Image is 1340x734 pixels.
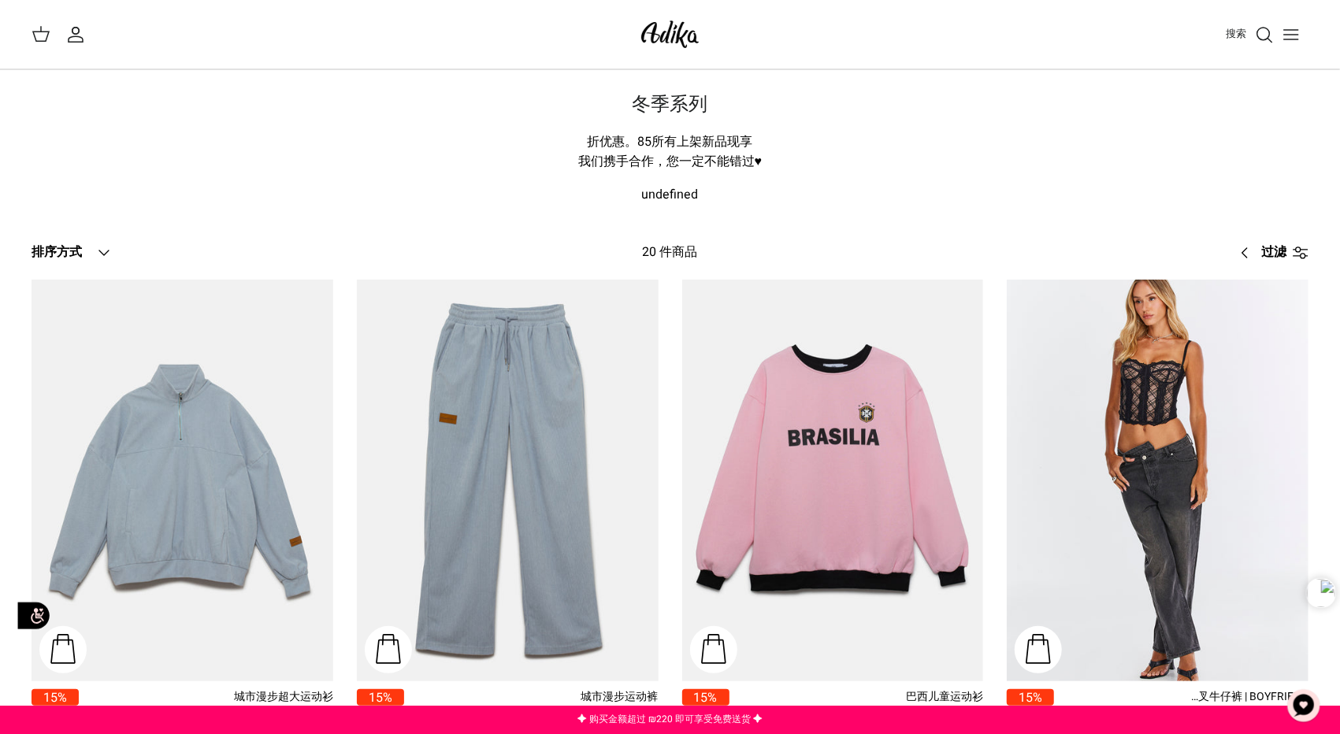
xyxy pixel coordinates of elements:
font: 冬季系列 [633,91,708,118]
font: 折优惠。 [588,132,638,151]
button: 排序方式 [32,235,113,270]
a: ✦ 购买金额超过 ₪220 即可享受免费送货 ✦ [577,712,763,726]
img: 阿迪卡·伊尔 [637,16,703,53]
a: 城市漫步超大运动衫 152.90 ₪ 179.90 ₪ [79,689,333,723]
font: 排序方式 [32,243,82,261]
a: 城市漫步运动裤 [357,280,659,681]
font: 15% [369,688,392,707]
font: All Or Nothing 交叉牛仔裤 | BOYFRIEND [1116,688,1308,705]
a: 15% [1007,689,1054,723]
font: 15% [43,688,67,707]
font: 城市漫步超大运动衫 [234,688,333,705]
font: 巴西儿童运动衫 [906,688,983,705]
a: 15% [32,689,79,723]
font: 搜索 [1226,26,1246,41]
font: undefined [642,185,699,204]
a: 我的账户 [66,25,91,44]
font: 我们携手合作，您一定不能错过♥ [578,152,763,171]
font: 15% [694,688,718,707]
a: All Or Nothing 交叉牛仔裤 | BOYFRIEND [1007,280,1308,681]
img: accessibility_icon02.svg [12,594,55,637]
font: 85 [638,132,652,151]
a: 城市漫步运动裤 152.90 ₪ 179.90 ₪ [404,689,659,723]
a: 过滤 [1230,234,1308,272]
button: צ'אט [1280,682,1327,729]
a: 搜索 [1226,25,1274,44]
font: 20 件商品 [642,243,697,261]
a: 巴西儿童运动衫 [682,280,984,681]
a: 15% [682,689,729,723]
font: 15% [1019,688,1042,707]
a: 15% [357,689,404,723]
a: 巴西儿童运动衫 118.90 ₪ 139.90 ₪ [729,689,984,723]
font: 过滤 [1261,243,1286,261]
font: 所有上架新品现享 [652,132,753,151]
a: 城市漫步超大运动衫 [32,280,333,681]
font: 城市漫步运动裤 [581,688,659,705]
button: 切换菜单 [1274,17,1308,52]
a: All Or Nothing 交叉牛仔裤 | BOYFRIEND 186.90 ₪ 219.90 ₪ [1054,689,1308,723]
